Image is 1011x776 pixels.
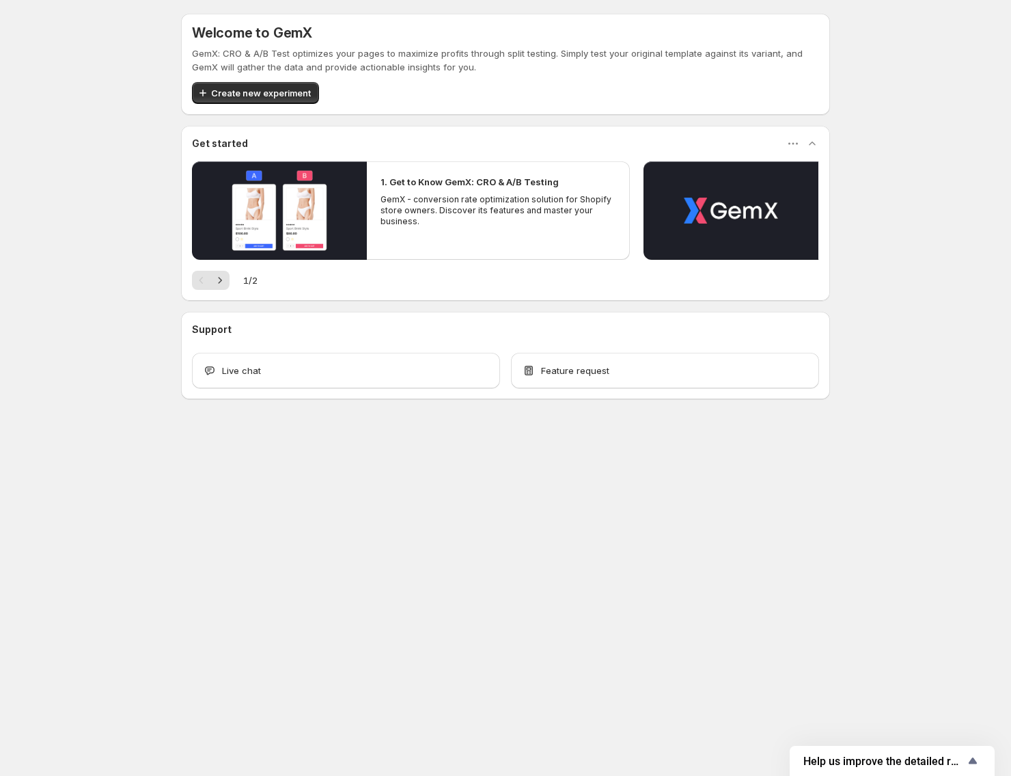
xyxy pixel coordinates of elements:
[243,273,258,287] span: 1 / 2
[380,194,615,227] p: GemX - conversion rate optimization solution for Shopify store owners. Discover its features and ...
[192,271,230,290] nav: Pagination
[803,753,981,769] button: Show survey - Help us improve the detailed report for A/B campaigns
[222,364,261,377] span: Live chat
[380,175,559,189] h2: 1. Get to Know GemX: CRO & A/B Testing
[211,86,311,100] span: Create new experiment
[192,25,312,41] h5: Welcome to GemX
[192,46,819,74] p: GemX: CRO & A/B Test optimizes your pages to maximize profits through split testing. Simply test ...
[192,82,319,104] button: Create new experiment
[192,323,232,336] h3: Support
[541,364,609,377] span: Feature request
[643,161,818,260] button: Play video
[192,161,367,260] button: Play video
[210,271,230,290] button: Next
[803,755,965,768] span: Help us improve the detailed report for A/B campaigns
[192,137,248,150] h3: Get started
